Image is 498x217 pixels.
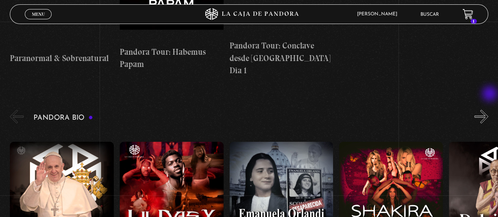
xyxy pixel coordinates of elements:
[120,46,224,70] h4: Pandora Tour: Habemus Papam
[474,110,488,124] button: Next
[353,12,405,17] span: [PERSON_NAME]
[470,19,477,24] span: 1
[230,39,333,77] h4: Pandora Tour: Conclave desde [GEOGRAPHIC_DATA] Dia 1
[32,12,45,17] span: Menu
[10,52,114,65] h4: Paranormal & Sobrenatural
[420,12,439,17] a: Buscar
[29,19,48,24] span: Cerrar
[33,114,93,122] h3: Pandora Bio
[10,110,24,124] button: Previous
[463,9,473,20] a: 1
